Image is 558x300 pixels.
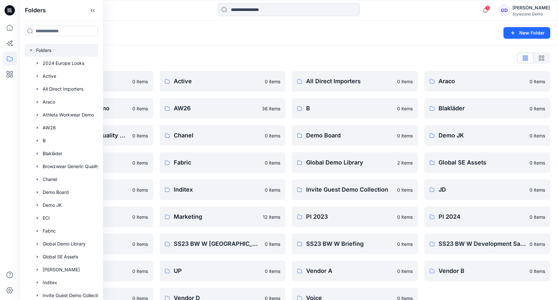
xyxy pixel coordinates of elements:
p: 0 items [397,214,413,220]
p: 0 items [397,186,413,193]
a: Vendor A0 items [292,261,418,281]
p: 0 items [397,241,413,247]
p: Global SE Assets [439,158,526,167]
p: 0 items [265,132,280,139]
a: Inditex0 items [160,179,285,200]
p: Global Demo Library [306,158,393,167]
p: 0 items [530,159,545,166]
a: SS23 BW W Briefing0 items [292,234,418,254]
p: Vendor A [306,266,393,275]
p: 0 items [530,186,545,193]
p: PI 2023 [306,212,393,221]
div: [PERSON_NAME] [512,4,550,12]
p: Demo Board [306,131,393,140]
p: 0 items [530,132,545,139]
a: Active0 items [160,71,285,92]
a: All Direct Importers0 items [292,71,418,92]
a: UP0 items [160,261,285,281]
p: 0 items [265,241,280,247]
a: Global Demo Library2 items [292,152,418,173]
p: 0 items [530,241,545,247]
p: 0 items [397,268,413,275]
a: B0 items [292,98,418,119]
p: 0 items [397,132,413,139]
a: Chanel0 items [160,125,285,146]
p: 0 items [132,78,148,85]
p: Active [174,77,261,86]
p: JD [439,185,526,194]
p: Blakläder [439,104,526,113]
p: 0 items [265,186,280,193]
a: PI 20240 items [424,206,550,227]
p: Marketing [174,212,259,221]
p: All Direct Importers [306,77,393,86]
p: B [306,104,393,113]
a: Demo JK0 items [424,125,550,146]
p: SS23 BW W [GEOGRAPHIC_DATA] [174,239,261,248]
a: SS23 BW W Development Samples0 items [424,234,550,254]
p: SS23 BW W Briefing [306,239,393,248]
div: Stylezone Demo [512,12,550,16]
a: JD0 items [424,179,550,200]
p: 0 items [530,78,545,85]
p: 0 items [132,186,148,193]
a: Global SE Assets0 items [424,152,550,173]
a: Vendor B0 items [424,261,550,281]
p: Invite Guest Demo Collection [306,185,393,194]
p: 0 items [132,241,148,247]
a: AW2636 items [160,98,285,119]
span: 3 [485,5,490,11]
p: 0 items [132,105,148,112]
p: PI 2024 [439,212,526,221]
div: GD [498,5,510,16]
p: 0 items [132,132,148,139]
p: 2 items [397,159,413,166]
p: Inditex [174,185,261,194]
a: Invite Guest Demo Collection0 items [292,179,418,200]
a: PI 20230 items [292,206,418,227]
p: 0 items [397,105,413,112]
a: Marketing12 items [160,206,285,227]
p: UP [174,266,261,275]
p: 0 items [132,159,148,166]
p: 0 items [530,268,545,275]
p: 0 items [265,268,280,275]
p: Fabric [174,158,261,167]
p: 0 items [265,159,280,166]
p: SS23 BW W Development Samples [439,239,526,248]
a: Blakläder0 items [424,98,550,119]
p: Araco [439,77,526,86]
p: 0 items [132,214,148,220]
p: 0 items [265,78,280,85]
p: 0 items [530,105,545,112]
a: Araco0 items [424,71,550,92]
button: New Folder [503,27,550,39]
p: 36 items [262,105,280,112]
p: 0 items [530,214,545,220]
a: Fabric0 items [160,152,285,173]
p: Demo JK [439,131,526,140]
a: SS23 BW W [GEOGRAPHIC_DATA]0 items [160,234,285,254]
p: 0 items [132,268,148,275]
a: Demo Board0 items [292,125,418,146]
p: 0 items [397,78,413,85]
p: Chanel [174,131,261,140]
p: Vendor B [439,266,526,275]
p: 12 items [263,214,280,220]
p: AW26 [174,104,258,113]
